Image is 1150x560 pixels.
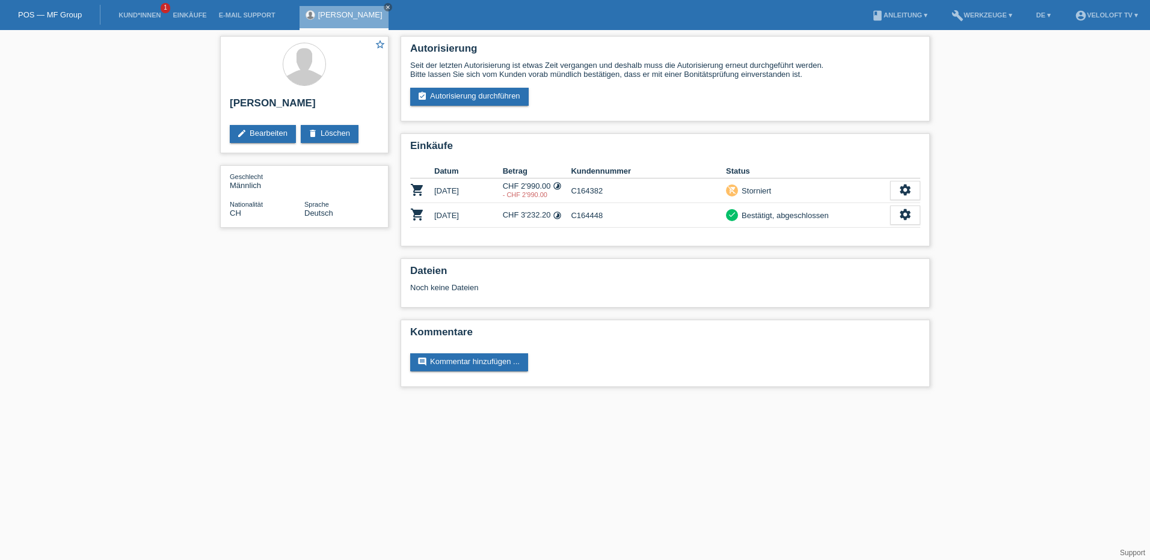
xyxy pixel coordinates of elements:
span: Schweiz [230,208,241,218]
span: Deutsch [304,208,333,218]
a: account_circleVeloLoft TV ▾ [1069,11,1144,19]
td: [DATE] [434,178,503,203]
i: check [728,210,736,219]
i: 12 Raten [553,181,562,190]
a: deleteLöschen [301,125,358,143]
div: Seit der letzten Autorisierung ist etwas Zeit vergangen und deshalb muss die Autorisierung erneut... [410,61,920,79]
a: star_border [375,39,386,52]
h2: Autorisierung [410,43,920,61]
i: assignment_turned_in [417,91,427,101]
i: book [872,10,884,22]
td: CHF 2'990.00 [503,178,571,203]
i: close [385,4,391,10]
a: assignment_turned_inAutorisierung durchführen [410,88,529,106]
h2: Dateien [410,265,920,283]
a: buildWerkzeuge ▾ [946,11,1018,19]
i: settings [899,208,912,221]
a: DE ▾ [1030,11,1057,19]
th: Kundennummer [571,164,726,178]
a: bookAnleitung ▾ [866,11,933,19]
i: edit [237,129,247,138]
i: POSP00026419 [410,207,425,222]
a: Kund*innen [112,11,167,19]
i: build [952,10,964,22]
td: CHF 3'232.20 [503,203,571,228]
div: Storniert [738,184,771,197]
h2: Einkäufe [410,140,920,158]
td: [DATE] [434,203,503,228]
i: account_circle [1075,10,1087,22]
a: POS — MF Group [18,10,82,19]
th: Betrag [503,164,571,178]
td: C164448 [571,203,726,228]
a: commentKommentar hinzufügen ... [410,353,528,371]
a: editBearbeiten [230,125,296,143]
div: Noch keine Dateien [410,283,778,292]
td: C164382 [571,178,726,203]
a: E-Mail Support [213,11,281,19]
div: Bestätigt, abgeschlossen [738,209,829,222]
i: 24 Raten [553,211,562,220]
i: delete [308,129,318,138]
a: close [384,3,392,11]
div: Männlich [230,172,304,190]
h2: Kommentare [410,326,920,344]
span: 1 [161,3,170,13]
a: Support [1120,549,1145,557]
a: [PERSON_NAME] [318,10,383,19]
i: comment [417,357,427,367]
i: settings [899,183,912,196]
i: star_border [375,39,386,50]
a: Einkäufe [167,11,212,19]
span: Nationalität [230,201,263,208]
i: remove_shopping_cart [728,186,736,194]
h2: [PERSON_NAME] [230,97,379,115]
th: Status [726,164,890,178]
span: Sprache [304,201,329,208]
i: POSP00025484 [410,183,425,197]
div: 21.08.2025 / laut Massi stornieren [503,191,571,198]
th: Datum [434,164,503,178]
span: Geschlecht [230,173,263,180]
